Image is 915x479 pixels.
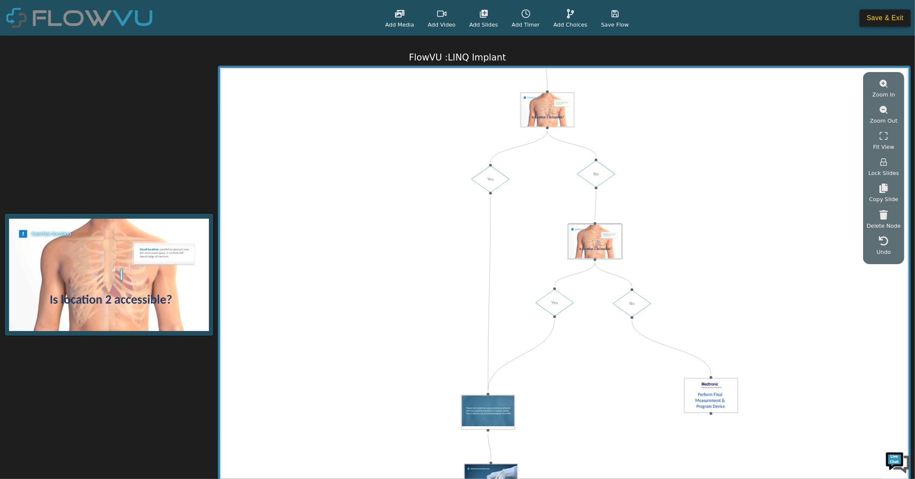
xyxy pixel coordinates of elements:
[512,21,540,29] span: Add Timer
[870,76,898,99] button: Zoom In
[141,4,161,25] div: Minimize live chat window
[409,52,506,63] h1: FlowVU : LINQ Implant
[541,289,568,316] div: Yes
[428,21,456,29] span: Add Video
[385,21,414,29] span: Add Media
[4,6,154,30] img: FlowVULogo.png
[874,234,894,256] button: Undo
[869,169,899,177] span: Lock Slides
[509,6,542,29] button: Add Timer
[583,160,610,204] div: No
[490,131,547,162] g: Edge from 232364d3-7b1c-4715-9a15-0c14a43463fc to logic_f2e072c5-18cd-4248-8696-e1c3128ac7bc
[568,224,622,259] img: draggable image
[867,181,901,204] button: Copy Slide
[867,102,900,125] button: Zoom Out
[467,6,501,29] button: Add Slides
[619,290,646,334] div: No
[383,6,417,29] button: Add Media
[488,319,555,391] g: Edge from logic_50b053fc-19fd-416d-b3f4-6a1f923468d1 to b695166a-40a6-4edf-b68a-40100bcd3c67
[50,108,118,195] span: We're online!
[871,129,897,151] button: Fit View
[520,92,575,127] img: draggable image
[477,166,504,209] div: Yes
[546,58,547,89] g: Edge from 5dbea63f-7c98-457d-8a78-893749863d65 to 232364d3-7b1c-4715-9a15-0c14a43463fc
[864,208,903,230] button: Delete Node
[860,9,911,27] button: Save & Exit
[583,160,610,187] div: No
[877,248,891,256] span: Undo
[684,378,738,413] img: draggable image
[45,45,144,56] div: Chat with us now
[555,262,595,286] g: Edge from 7a9f0e03-183f-44bc-96b6-71113feb4719 to logic_50b053fc-19fd-416d-b3f4-6a1f923468d1
[425,6,458,29] button: Add Video
[595,191,596,220] g: Edge from logic_a25e550c-1c93-4d38-bc2c-306cd103f269 to 7a9f0e03-183f-44bc-96b6-71113feb4719
[601,21,629,29] span: Save Flow
[9,219,209,331] img: draggable slide
[541,289,568,333] div: Yes
[547,131,596,157] g: Edge from 232364d3-7b1c-4715-9a15-0c14a43463fc to logic_a25e550c-1c93-4d38-bc2c-306cd103f269
[15,40,36,61] img: d_736959983_company_1615157101543_736959983
[598,6,631,29] button: Save Flow
[873,143,894,151] span: Fit View
[869,195,898,203] span: Copy Slide
[885,449,911,475] img: Chat Widget
[619,290,646,317] div: No
[867,222,901,230] span: Delete Node
[461,395,515,430] img: draggable image
[469,21,498,29] span: Add Slides
[551,6,590,29] button: Add Choices
[4,234,163,264] textarea: Type your message and hit 'Enter'
[488,433,491,460] g: Edge from b695166a-40a6-4edf-b68a-40100bcd3c67 to 54f568e2-43ee-49c9-a05e-119f7f1ee9e8
[873,90,895,99] span: Zoom In
[477,166,504,193] div: Yes
[595,262,632,286] g: Edge from 7a9f0e03-183f-44bc-96b6-71113feb4719 to logic_ad64cc9c-d299-4ad8-973d-9a72efbdbb3b
[870,117,897,125] span: Zoom Out
[866,155,902,178] button: Lock Slides
[553,21,587,29] span: Add Choices
[488,196,491,391] g: Edge from logic_f2e072c5-18cd-4248-8696-e1c3128ac7bc to b695166a-40a6-4edf-b68a-40100bcd3c67
[632,320,711,374] g: Edge from logic_ad64cc9c-d299-4ad8-973d-9a72efbdbb3b to a9342ff1-f6f2-4f47-ab25-ff54fcb0c6db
